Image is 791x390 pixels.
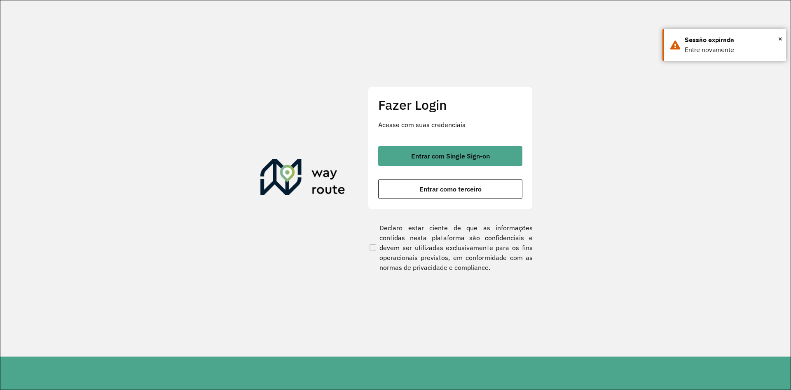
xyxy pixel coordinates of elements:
[411,153,490,159] span: Entrar com Single Sign-on
[378,97,522,113] h2: Fazer Login
[778,33,782,45] span: ×
[378,120,522,130] p: Acesse com suas credenciais
[685,35,780,45] div: Sessão expirada
[378,146,522,166] button: button
[685,45,780,55] div: Entre novamente
[260,159,345,199] img: Roteirizador AmbevTech
[778,33,782,45] button: Close
[368,223,533,272] label: Declaro estar ciente de que as informações contidas nesta plataforma são confidenciais e devem se...
[378,179,522,199] button: button
[419,186,482,192] span: Entrar como terceiro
